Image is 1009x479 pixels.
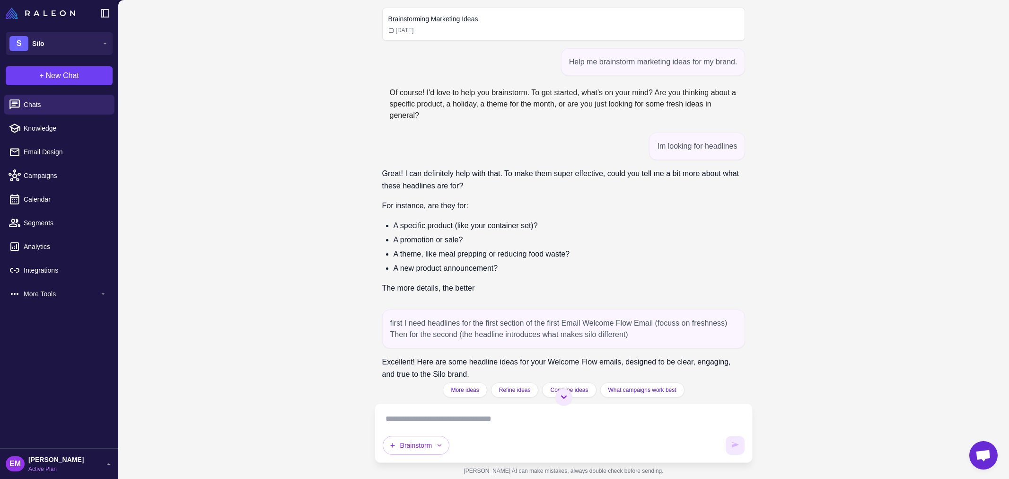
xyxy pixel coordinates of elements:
span: Refine ideas [499,386,531,394]
button: More ideas [443,382,487,398]
span: Integrations [24,265,107,275]
div: Help me brainstorm marketing ideas for my brand. [561,48,746,76]
div: Chat abierto [969,441,998,470]
a: Calendar [4,189,114,209]
a: Segments [4,213,114,233]
a: Knowledge [4,118,114,138]
a: Raleon Logo [6,8,79,19]
span: More Tools [24,289,99,299]
span: Combine ideas [550,386,588,394]
span: Analytics [24,241,107,252]
a: Integrations [4,260,114,280]
span: [PERSON_NAME] [28,454,84,465]
button: Refine ideas [491,382,539,398]
img: Raleon Logo [6,8,75,19]
div: [PERSON_NAME] AI can make mistakes, always double check before sending. [375,463,753,479]
a: Campaigns [4,166,114,186]
span: Campaigns [24,170,107,181]
div: first I need headlines for the first section of the first Email Welcome Flow Email (focuss on fre... [382,310,746,348]
a: Chats [4,95,114,115]
span: + [39,70,44,81]
p: Excellent! Here are some headline ideas for your Welcome Flow emails, designed to be clear, engag... [382,356,746,381]
li: A new product announcement? [394,262,746,275]
li: A promotion or sale? [394,234,746,246]
span: Email Design [24,147,107,157]
span: Segments [24,218,107,228]
span: New Chat [46,70,79,81]
span: Calendar [24,194,107,204]
span: [DATE] [388,26,414,35]
span: Chats [24,99,107,110]
button: Brainstorm [383,436,450,455]
div: EM [6,456,25,471]
button: Combine ideas [542,382,596,398]
div: S [9,36,28,51]
div: Of course! I'd love to help you brainstorm. To get started, what's on your mind? Are you thinking... [382,83,746,125]
div: Im looking for headlines [649,133,745,160]
h2: Brainstorming Marketing Ideas [388,14,739,24]
span: Active Plan [28,465,84,473]
p: Great! I can definitely help with that. To make them super effective, could you tell me a bit mor... [382,168,746,192]
li: A specific product (like your container set)? [394,220,746,232]
p: The more details, the better [382,282,746,294]
span: Silo [32,38,44,49]
span: Knowledge [24,123,107,133]
button: What campaigns work best [600,382,684,398]
p: For instance, are they for: [382,200,746,212]
button: +New Chat [6,66,113,85]
li: A theme, like meal prepping or reducing food waste? [394,248,746,260]
button: SSilo [6,32,113,55]
span: More ideas [451,386,479,394]
a: Analytics [4,237,114,257]
span: What campaigns work best [608,386,676,394]
a: Email Design [4,142,114,162]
